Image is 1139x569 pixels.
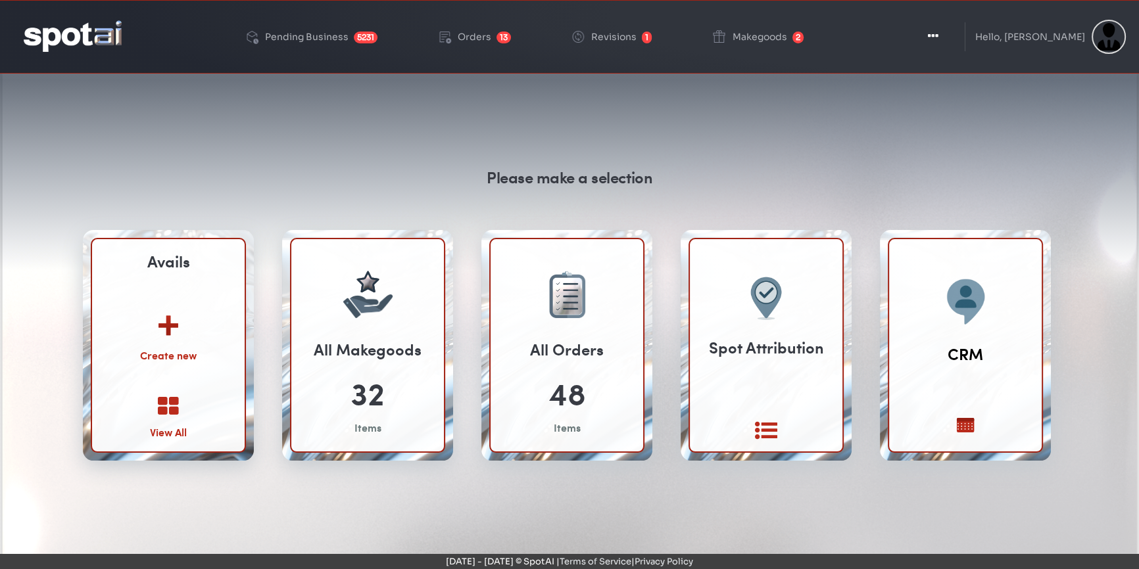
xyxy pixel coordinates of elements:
a: Orders 13 [426,8,521,66]
a: Privacy Policy [635,556,693,567]
a: All Makegoods 32 Items [290,238,445,453]
div: 48 [548,370,586,415]
img: vector-38.svg [556,282,560,285]
img: create-new-2.svg [133,295,204,346]
div: All Makegoods [314,338,422,361]
img: line-1.svg [965,22,965,51]
img: Sterling Cooper & Partners [1092,20,1126,54]
div: Items [554,420,581,435]
div: Pending Business [265,32,349,41]
img: vector-37.svg [562,271,567,276]
a: Pending Business 5231 [233,8,388,66]
img: order-play.png [437,29,452,45]
a: Google vs Post Logs [718,430,814,463]
a: Makegoods 2 [700,8,814,66]
img: vector-39.svg [556,288,560,292]
div: All Orders [530,338,604,361]
div: Makegoods [733,32,787,41]
img: vector-34.svg [346,302,349,304]
img: vector-42.svg [556,307,560,311]
img: spot-attribution.png [739,271,794,326]
a: Revisions 1 [560,8,662,66]
img: change-circle.png [570,29,586,45]
a: View All [150,396,187,440]
div: Orders [458,32,491,41]
span: 1 [642,32,652,43]
img: vector-36.svg [567,271,572,276]
img: group-31.png [549,274,585,318]
img: vector-41.svg [556,301,560,304]
a: Terms of Service [560,556,631,567]
img: CRM-V4.png [934,271,997,333]
div: Spot Attribution [690,336,842,359]
img: my_calendar_icon_BA2B1B_centered_bigger.svg [930,399,1001,451]
div: Revisions [591,32,637,41]
span: 13 [497,32,511,43]
div: View All [150,424,187,440]
img: logo-reversed.png [24,20,122,51]
span: 5231 [354,32,377,43]
a: My Calendar [930,442,1001,467]
img: group-32.png [563,283,578,309]
img: vector-40.svg [556,294,560,298]
div: Items [354,420,381,435]
div: Please make a selection [487,166,652,189]
div: 32 [351,370,385,415]
a: CRM [948,342,983,365]
span: 2 [792,32,804,43]
div: Create new [133,348,204,363]
div: Avails [92,250,245,273]
div: Hello, [PERSON_NAME] [975,32,1085,41]
img: deployed-code-history.png [244,29,260,45]
div: Google vs Post Logs [718,448,814,463]
a: Create new [133,338,204,363]
a: All Orders 48 Items [489,238,644,453]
